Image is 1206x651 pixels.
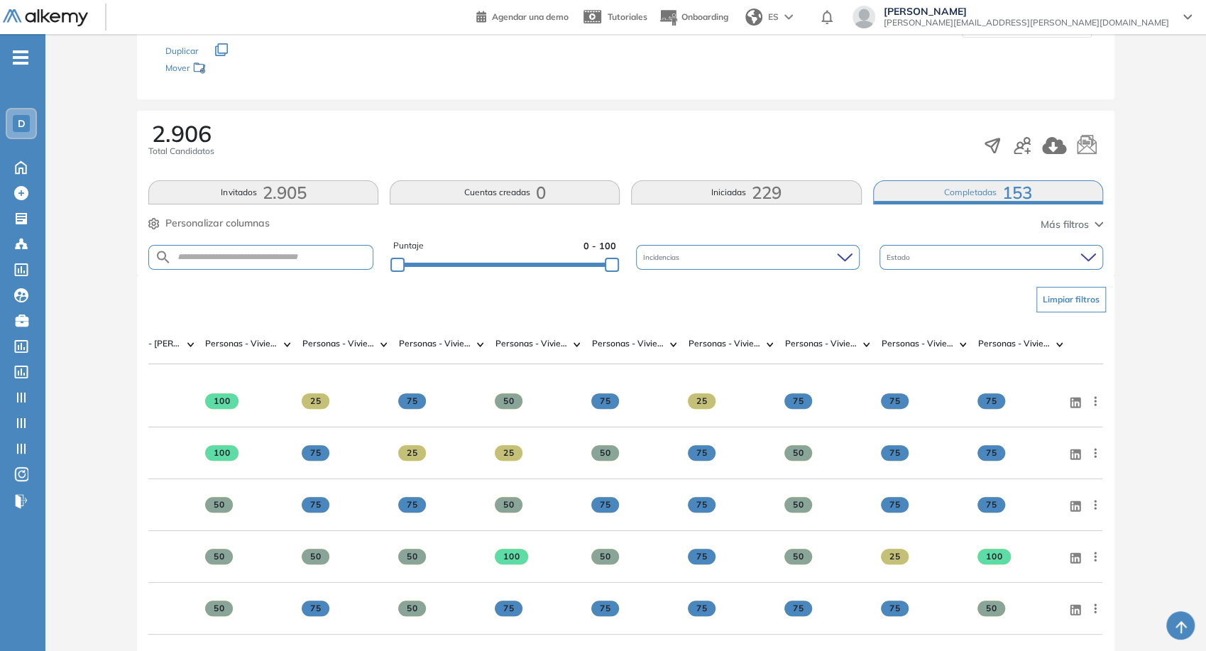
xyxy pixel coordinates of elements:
[591,337,667,350] span: Personas - Vivienda - Sec. Hábitat
[784,497,812,513] span: 50
[18,118,26,129] span: D
[302,337,377,350] span: Personas - Vivienda - Colombianos en el exterior
[1041,217,1103,232] button: Más filtros
[784,549,812,564] span: 50
[393,239,424,253] span: Puntaje
[165,56,307,82] div: Mover
[784,445,812,461] span: 50
[636,245,860,270] div: Incidencias
[284,342,291,346] img: [missing "en.ARROW_ALT" translation]
[688,445,716,461] span: 75
[688,497,716,513] span: 75
[398,497,426,513] span: 75
[688,337,763,350] span: Personas - Vivienda - Mi techo propio
[1056,342,1063,346] img: [missing "en.ARROW_ALT" translation]
[608,11,647,22] span: Tutoriales
[492,11,569,22] span: Agendar una demo
[881,549,909,564] span: 25
[784,14,793,20] img: arrow
[495,393,522,409] span: 50
[205,445,239,461] span: 100
[148,145,214,158] span: Total Candidatos
[977,337,1053,350] span: Personas - Vivienda - Habilidades
[1041,217,1089,232] span: Más filtros
[398,445,426,461] span: 25
[205,601,233,616] span: 50
[745,9,762,26] img: world
[205,337,280,350] span: Personas - Vivienda - Tasas y Tipos de Amortización
[863,342,870,346] img: [missing "en.ARROW_ALT" translation]
[881,601,909,616] span: 75
[495,445,522,461] span: 25
[155,248,172,266] img: SEARCH_ALT
[574,342,581,346] img: [missing "en.ARROW_ALT" translation]
[960,342,967,346] img: [missing "en.ARROW_ALT" translation]
[495,601,522,616] span: 75
[631,180,861,204] button: Iniciadas229
[3,9,88,27] img: Logo
[881,337,956,350] span: Personas - Vivienda - Estrategia
[688,393,716,409] span: 25
[205,393,239,409] span: 100
[659,2,728,33] button: Onboarding
[767,342,774,346] img: [missing "en.ARROW_ALT" translation]
[688,549,716,564] span: 75
[477,342,484,346] img: [missing "en.ARROW_ALT" translation]
[398,393,426,409] span: 75
[302,445,329,461] span: 75
[879,245,1103,270] div: Estado
[152,122,212,145] span: 2.906
[688,601,716,616] span: 75
[583,239,616,253] span: 0 - 100
[302,393,329,409] span: 25
[398,601,426,616] span: 50
[187,342,194,346] img: [missing "en.ARROW_ALT" translation]
[495,497,522,513] span: 50
[977,497,1005,513] span: 75
[784,393,812,409] span: 75
[390,180,620,204] button: Cuentas creadas0
[887,252,913,263] span: Estado
[398,337,473,350] span: Personas - Vivienda - Historia Subsidios
[205,497,233,513] span: 50
[977,549,1011,564] span: 100
[398,549,426,564] span: 50
[495,549,528,564] span: 100
[591,601,619,616] span: 75
[873,180,1103,204] button: Completadas153
[681,11,728,22] span: Onboarding
[476,7,569,24] a: Agendar una demo
[670,342,677,346] img: [missing "en.ARROW_ALT" translation]
[881,497,909,513] span: 75
[591,393,619,409] span: 75
[977,393,1005,409] span: 75
[784,601,812,616] span: 75
[165,216,270,231] span: Personalizar columnas
[302,549,329,564] span: 50
[884,6,1169,17] span: [PERSON_NAME]
[591,445,619,461] span: 50
[768,11,779,23] span: ES
[591,497,619,513] span: 75
[977,601,1005,616] span: 50
[148,180,378,204] button: Invitados2.905
[302,497,329,513] span: 75
[881,445,909,461] span: 75
[881,393,909,409] span: 75
[643,252,682,263] span: Incidencias
[13,56,28,59] i: -
[977,445,1005,461] span: 75
[1036,287,1106,312] button: Limpiar filtros
[302,601,329,616] span: 75
[165,45,198,56] span: Duplicar
[884,17,1169,28] span: [PERSON_NAME][EMAIL_ADDRESS][PERSON_NAME][DOMAIN_NAME]
[380,342,388,346] img: [missing "en.ARROW_ALT" translation]
[205,549,233,564] span: 50
[495,337,570,350] span: Personas - Vivienda - Mi casa ya
[148,216,270,231] button: Personalizar columnas
[784,337,860,350] span: Personas - Vivienda - Subsidio recurrente
[591,549,619,564] span: 50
